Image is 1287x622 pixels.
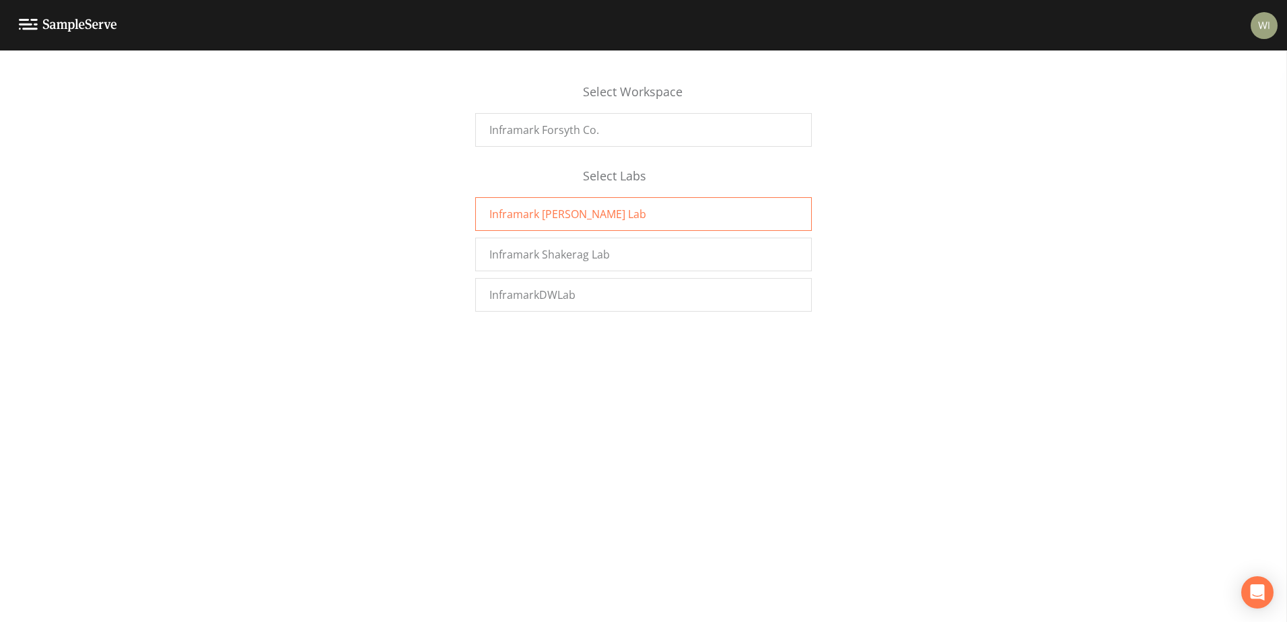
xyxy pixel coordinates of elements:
span: InframarkDWLab [489,287,576,303]
div: Select Workspace [475,83,812,113]
img: logo [19,19,117,32]
a: Inframark [PERSON_NAME] Lab [475,197,812,231]
div: Open Intercom Messenger [1241,576,1274,609]
span: Inframark Forsyth Co. [489,122,599,138]
span: Inframark [PERSON_NAME] Lab [489,206,646,222]
a: Inframark Forsyth Co. [475,113,812,147]
img: aa70bc2934979a2a8d89a858227a6184 [1251,12,1278,39]
div: Select Labs [475,167,812,197]
a: Inframark Shakerag Lab [475,238,812,271]
span: Inframark Shakerag Lab [489,246,610,263]
a: InframarkDWLab [475,278,812,312]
